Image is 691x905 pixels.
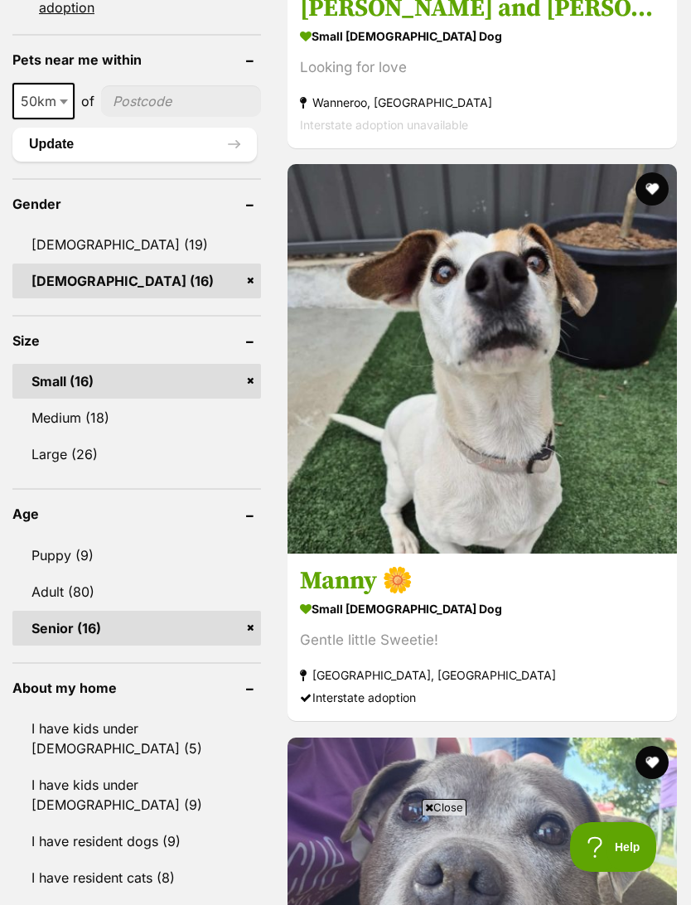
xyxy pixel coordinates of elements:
input: postcode [101,85,261,117]
header: Gender [12,196,261,211]
img: Manny 🌼 - Jack Russell Terrier Dog [288,164,677,554]
strong: [GEOGRAPHIC_DATA], [GEOGRAPHIC_DATA] [300,665,664,687]
strong: small [DEMOGRAPHIC_DATA] Dog [300,24,664,48]
a: I have kids under [DEMOGRAPHIC_DATA] (5) [12,711,261,766]
a: [DEMOGRAPHIC_DATA] (16) [12,264,261,298]
h3: Manny 🌼 [300,566,664,598]
div: Gentle little Sweetie! [300,630,664,652]
a: [DEMOGRAPHIC_DATA] (19) [12,227,261,262]
span: Close [422,799,466,815]
iframe: Help Scout Beacon - Open [570,822,658,872]
a: I have kids under [DEMOGRAPHIC_DATA] (9) [12,767,261,822]
strong: Wanneroo, [GEOGRAPHIC_DATA] [300,91,664,114]
div: Interstate adoption [300,687,664,709]
a: Medium (18) [12,400,261,435]
a: Large (26) [12,437,261,472]
a: Puppy (9) [12,538,261,573]
iframe: Advertisement [44,822,647,897]
header: Age [12,506,261,521]
button: favourite [635,746,669,779]
header: About my home [12,680,261,695]
a: Small (16) [12,364,261,399]
button: Update [12,128,257,161]
a: I have resident dogs (9) [12,824,261,859]
span: 50km [12,83,75,119]
a: Adult (80) [12,574,261,609]
header: Size [12,333,261,348]
a: Senior (16) [12,611,261,646]
a: Manny 🌼 small [DEMOGRAPHIC_DATA] Dog Gentle little Sweetie! [GEOGRAPHIC_DATA], [GEOGRAPHIC_DATA] ... [288,554,677,722]
span: of [81,91,94,111]
button: favourite [635,172,669,206]
header: Pets near me within [12,52,261,67]
span: 50km [14,90,73,113]
div: Looking for love [300,56,664,79]
strong: small [DEMOGRAPHIC_DATA] Dog [300,598,664,622]
span: Interstate adoption unavailable [300,118,468,132]
a: I have resident cats (8) [12,860,261,895]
